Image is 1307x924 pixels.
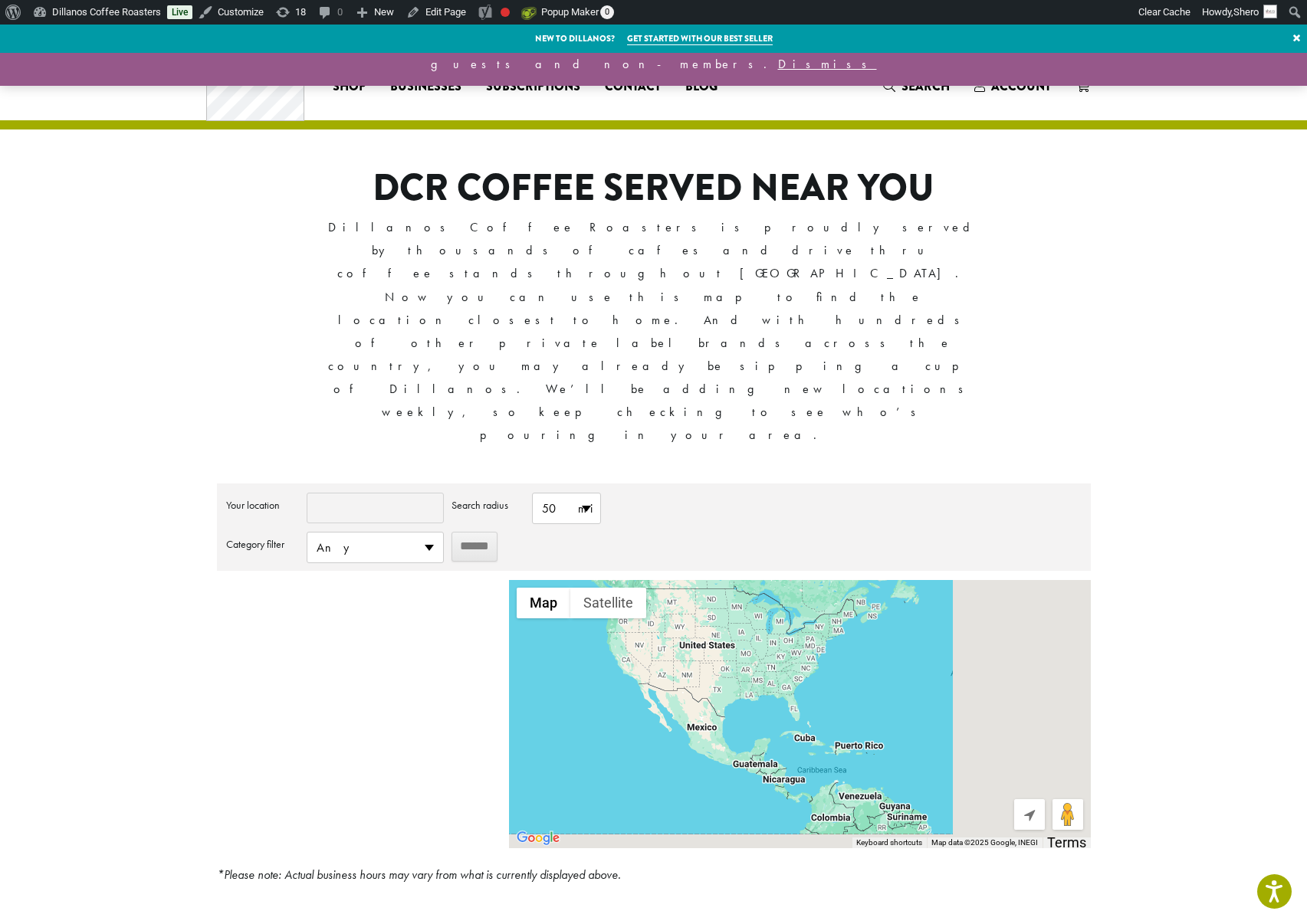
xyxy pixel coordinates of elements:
a: Terms [1047,834,1086,850]
a: Open this area in Google Maps (opens a new window) [513,828,563,848]
a: Shop [320,74,378,99]
span: Shero [1233,6,1259,18]
img: Google [513,828,563,848]
span: 50 mi [533,493,600,523]
a: Search [871,74,962,99]
a: × [1286,25,1307,52]
em: *Please note: Actual business hours may vary from what is currently displayed above. [217,867,621,883]
span: Shop [333,77,366,97]
h1: DCR COFFEE SERVED NEAR YOU [326,166,981,211]
span: Subscriptions [486,77,580,97]
a: Get started with our best seller [627,32,773,45]
span: Map data ©2025 Google, INEGI [931,838,1038,847]
span:  [1024,808,1035,822]
span: 0 [600,5,614,19]
label: Search radius [452,493,524,517]
button: Show street map [517,588,570,618]
span: Account [991,77,1051,95]
button: Drag Pegman onto the map to open Street View [1052,799,1083,830]
span: Contact [605,77,661,97]
span: Search [901,77,950,95]
div: Start location [790,687,809,714]
a: Dismiss [778,56,877,72]
span: Any [307,532,443,562]
label: Category filter [226,532,299,556]
div: Focus keyphrase not set [501,8,510,17]
label: Your location [226,493,299,517]
span: Blog [685,77,718,97]
a: Live [167,5,192,19]
p: Dillanos Coffee Roasters is proudly served by thousands of cafes and drive thru coffee stands thr... [326,216,981,447]
button: Show satellite imagery [570,588,646,618]
button: Keyboard shortcuts [856,837,922,848]
span: Businesses [390,77,461,97]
